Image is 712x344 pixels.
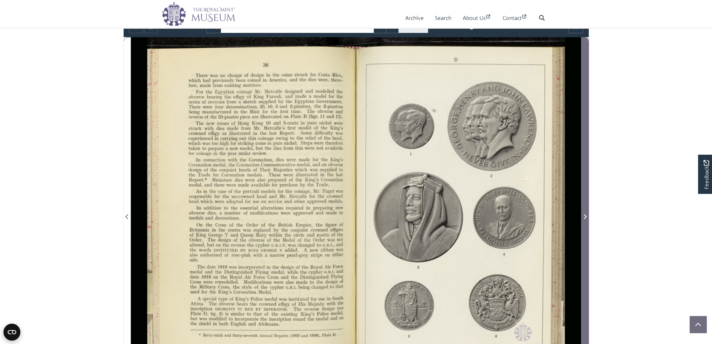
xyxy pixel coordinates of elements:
a: Contact [503,8,527,28]
button: Scroll to top [690,316,706,333]
button: Open CMP widget [4,324,20,341]
a: About Us [463,8,491,28]
a: Would you like to provide feedback? [698,155,712,194]
img: logo_wide.png [162,2,235,26]
a: Archive [405,8,424,28]
a: Search [435,8,451,28]
span: Feedback [702,160,710,189]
